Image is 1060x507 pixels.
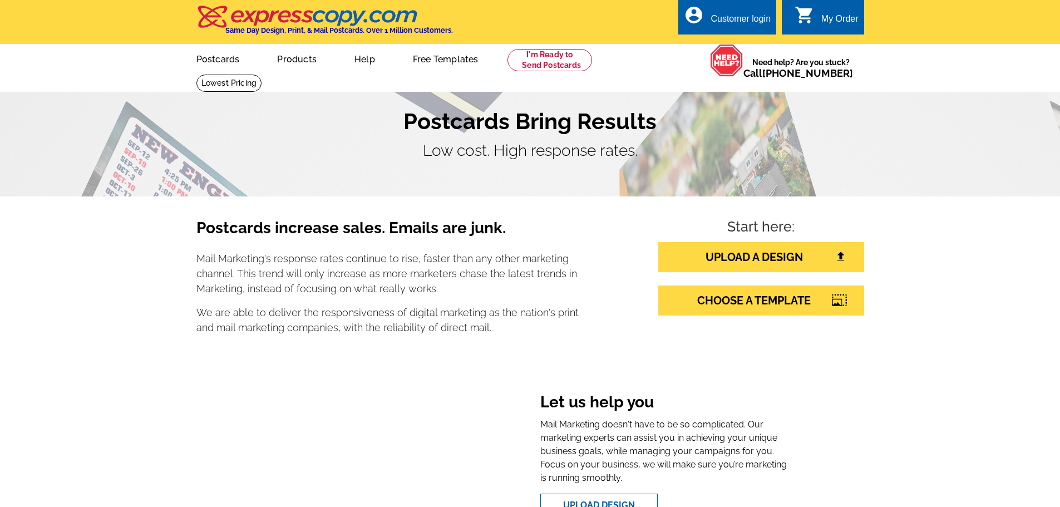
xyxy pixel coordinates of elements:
h3: Let us help you [540,393,789,414]
i: account_circle [684,5,704,25]
i: shopping_cart [795,5,815,25]
a: account_circle Customer login [684,12,771,26]
a: Same Day Design, Print, & Mail Postcards. Over 1 Million Customers. [196,13,453,35]
a: [PHONE_NUMBER] [762,67,853,79]
a: shopping_cart My Order [795,12,859,26]
a: Postcards [179,45,258,71]
h3: Postcards increase sales. Emails are junk. [196,219,579,247]
h4: Same Day Design, Print, & Mail Postcards. Over 1 Million Customers. [225,26,453,35]
div: Customer login [711,14,771,29]
span: Need help? Are you stuck? [743,57,859,79]
img: help [710,44,743,77]
a: Free Templates [395,45,496,71]
a: Help [337,45,393,71]
a: CHOOSE A TEMPLATE [658,286,864,316]
h4: Start here: [658,219,864,238]
h1: Postcards Bring Results [196,108,864,135]
p: Mail Marketing doesn't have to be so complicated. Our marketing experts can assist you in achievi... [540,418,789,485]
span: Call [743,67,853,79]
a: UPLOAD A DESIGN [658,242,864,272]
p: We are able to deliver the responsiveness of digital marketing as the nation's print and mail mar... [196,305,579,335]
a: Products [259,45,334,71]
p: Mail Marketing's response rates continue to rise, faster than any other marketing channel. This t... [196,251,579,296]
div: My Order [821,14,859,29]
p: Low cost. High response rates. [196,139,864,163]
